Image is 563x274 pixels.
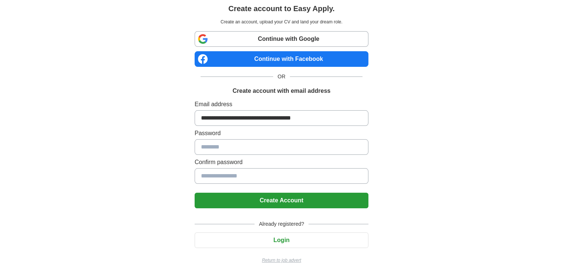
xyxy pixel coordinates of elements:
[195,100,368,109] label: Email address
[273,73,290,81] span: OR
[255,220,308,228] span: Already registered?
[195,158,368,167] label: Confirm password
[195,193,368,208] button: Create Account
[195,232,368,248] button: Login
[195,237,368,243] a: Login
[195,31,368,47] a: Continue with Google
[233,87,330,95] h1: Create account with email address
[195,129,368,138] label: Password
[228,3,335,14] h1: Create account to Easy Apply.
[196,19,367,25] p: Create an account, upload your CV and land your dream role.
[195,51,368,67] a: Continue with Facebook
[195,257,368,264] a: Return to job advert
